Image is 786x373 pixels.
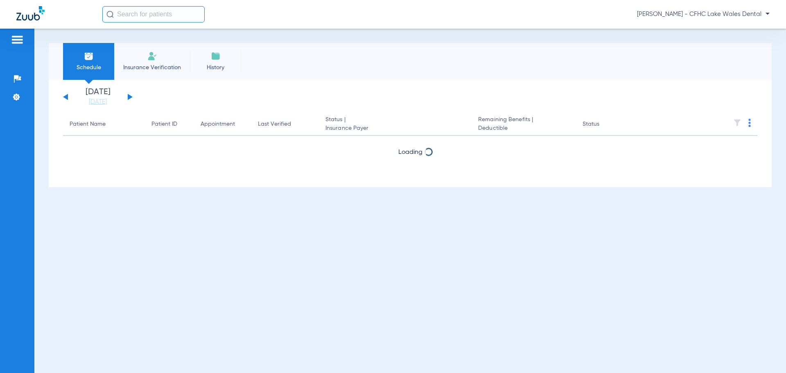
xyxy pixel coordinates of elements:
[70,120,106,129] div: Patient Name
[258,120,312,129] div: Last Verified
[637,10,770,18] span: [PERSON_NAME] - CFHC Lake Wales Dental
[11,35,24,45] img: hamburger-icon
[201,120,235,129] div: Appointment
[73,88,122,106] li: [DATE]
[258,120,291,129] div: Last Verified
[325,124,465,133] span: Insurance Payer
[196,63,235,72] span: History
[147,51,157,61] img: Manual Insurance Verification
[151,120,177,129] div: Patient ID
[84,51,94,61] img: Schedule
[120,63,184,72] span: Insurance Verification
[576,113,631,136] th: Status
[478,124,569,133] span: Deductible
[73,98,122,106] a: [DATE]
[398,149,422,156] span: Loading
[733,119,741,127] img: filter.svg
[69,63,108,72] span: Schedule
[102,6,205,23] input: Search for patients
[70,120,138,129] div: Patient Name
[472,113,576,136] th: Remaining Benefits |
[748,119,751,127] img: group-dot-blue.svg
[151,120,187,129] div: Patient ID
[106,11,114,18] img: Search Icon
[16,6,45,20] img: Zuub Logo
[319,113,472,136] th: Status |
[201,120,245,129] div: Appointment
[211,51,221,61] img: History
